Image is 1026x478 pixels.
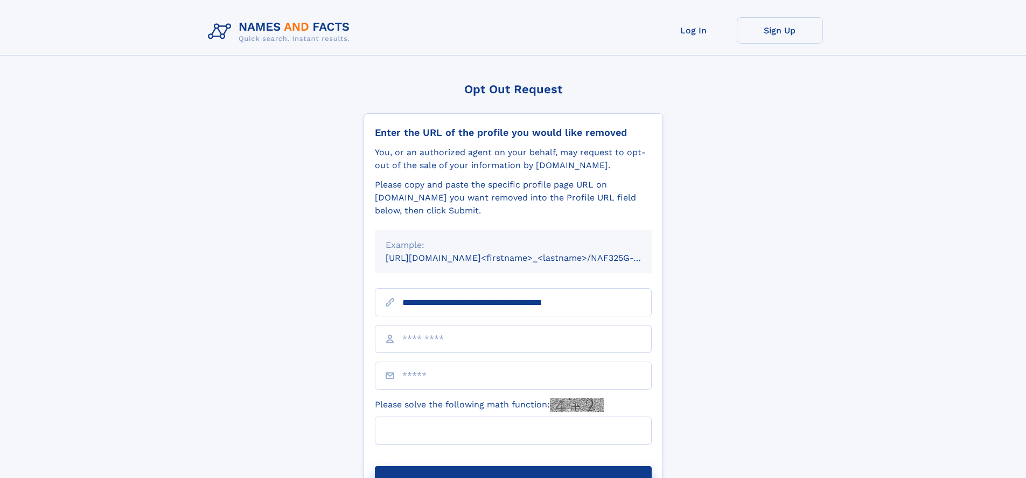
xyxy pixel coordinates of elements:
div: Example: [386,239,641,252]
img: Logo Names and Facts [204,17,359,46]
small: [URL][DOMAIN_NAME]<firstname>_<lastname>/NAF325G-xxxxxxxx [386,253,672,263]
div: You, or an authorized agent on your behalf, may request to opt-out of the sale of your informatio... [375,146,652,172]
a: Log In [651,17,737,44]
div: Please copy and paste the specific profile page URL on [DOMAIN_NAME] you want removed into the Pr... [375,178,652,217]
div: Opt Out Request [364,82,663,96]
a: Sign Up [737,17,823,44]
label: Please solve the following math function: [375,398,604,412]
div: Enter the URL of the profile you would like removed [375,127,652,138]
